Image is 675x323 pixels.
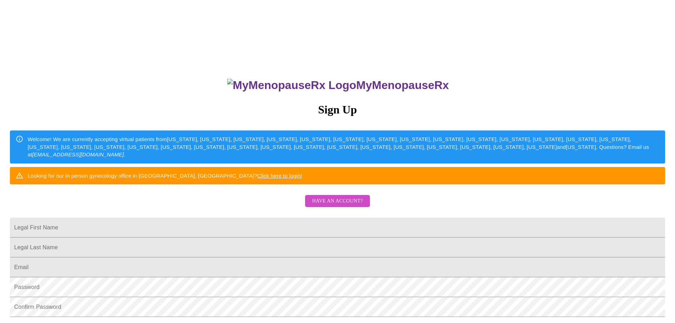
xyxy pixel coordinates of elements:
span: Have an account? [312,197,363,206]
a: Have an account? [303,203,372,209]
div: Looking for our in person gynecology office in [GEOGRAPHIC_DATA], [GEOGRAPHIC_DATA]? [28,169,302,182]
h3: MyMenopauseRx [11,79,665,92]
button: Have an account? [305,195,370,207]
div: Welcome! We are currently accepting virtual patients from [US_STATE], [US_STATE], [US_STATE], [US... [28,133,659,161]
em: [EMAIL_ADDRESS][DOMAIN_NAME] [32,151,124,157]
img: MyMenopauseRx Logo [227,79,356,92]
a: Click here to login! [257,173,302,179]
h3: Sign Up [10,103,665,116]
